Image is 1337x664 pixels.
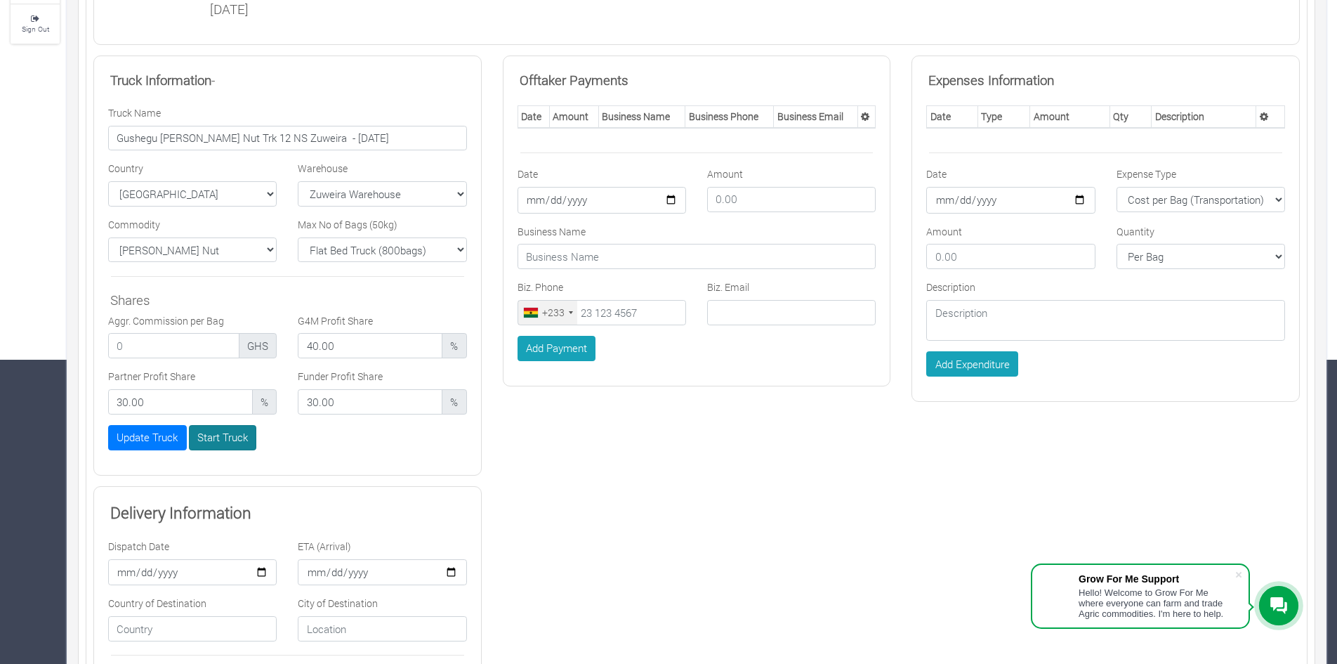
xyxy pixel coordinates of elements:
[542,305,565,320] div: +233
[239,333,277,358] span: GHS
[110,71,211,89] b: Truck Information
[108,539,169,554] label: Dispatch Date
[1079,587,1234,619] div: Hello! Welcome to Grow For Me where everyone can farm and trade Agric commodities. I'm here to help.
[518,167,538,181] label: Date
[442,389,467,415] span: %
[108,217,160,232] label: Commodity
[1030,105,1109,128] th: Amount
[298,369,383,384] label: Funder Profit Share
[298,217,397,232] label: Max No of Bags (50kg)
[1152,105,1256,128] th: Description
[1079,573,1234,585] div: Grow For Me Support
[108,105,161,120] label: Truck Name
[110,292,465,308] h5: Shares
[108,333,239,358] input: 0
[108,369,195,384] label: Partner Profit Share
[108,389,253,415] input: 0
[518,301,577,325] div: Ghana (Gaana): +233
[518,105,549,128] th: Date
[189,425,257,450] button: Start Truck
[520,71,628,89] b: Offtaker Payments
[298,333,442,358] input: 0
[549,105,598,128] th: Amount
[518,280,563,294] label: Biz. Phone
[298,389,442,415] input: 0
[108,616,277,642] input: Country
[1117,167,1176,181] label: Expense Type
[774,105,858,128] th: Business Email
[11,5,60,44] a: Sign Out
[518,336,596,361] button: Add Payment
[1117,224,1154,239] label: Quantity
[518,300,686,325] input: 23 123 4567
[707,167,743,181] label: Amount
[926,351,1018,377] button: Add Expenditure
[298,559,466,586] input: ETA (Arrival)
[108,559,277,586] input: Dispatch Time
[108,313,224,328] label: Aggr. Commission per Bag
[707,280,749,294] label: Biz. Email
[518,187,686,214] input: Date
[685,105,774,128] th: Business Phone
[1109,105,1152,128] th: Qty
[926,167,947,181] label: Date
[977,105,1029,128] th: Type
[707,187,876,212] input: 0.00
[926,244,1095,269] input: 0.00
[518,244,876,269] input: Business Name
[298,539,351,554] label: ETA (Arrival)
[108,161,143,176] label: Country
[928,71,1054,89] b: Expenses Information
[108,596,206,611] label: Country of Destination
[598,105,685,128] th: Business Name
[298,596,378,611] label: City of Destination
[442,333,467,358] span: %
[298,161,348,176] label: Warehouse
[926,187,1095,214] input: Date
[926,280,975,294] label: Description
[927,105,978,128] th: Date
[518,224,586,239] label: Business Name
[298,313,373,328] label: G4M Profit Share
[926,224,962,239] label: Amount
[110,502,251,523] b: Delivery Information
[110,72,465,89] h5: -
[252,389,277,415] span: %
[298,616,466,642] input: Location
[22,24,49,34] small: Sign Out
[108,425,187,450] button: Update Truck
[108,126,467,151] input: Enter Truck Name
